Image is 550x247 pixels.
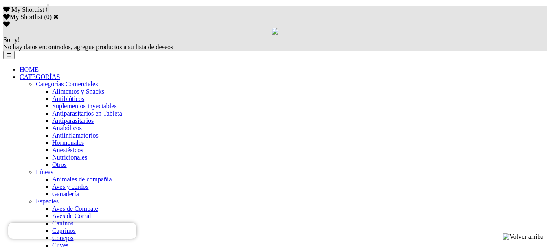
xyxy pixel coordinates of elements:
[52,220,73,227] a: Caninos
[52,161,67,168] a: Otros
[52,212,91,219] a: Aves de Corral
[52,139,84,146] a: Hormonales
[36,198,59,205] a: Especies
[52,183,88,190] a: Aves y cerdos
[52,117,94,124] a: Antiparasitarios
[3,51,15,59] button: ☰
[52,176,112,183] a: Animales de compañía
[52,103,117,109] a: Suplementos inyectables
[52,125,82,131] a: Anabólicos
[52,95,84,102] a: Antibióticos
[3,13,42,20] label: My Shortlist
[8,223,136,239] iframe: Brevo live chat
[36,168,53,175] a: Líneas
[46,6,49,13] span: 0
[20,73,60,80] a: CATEGORÍAS
[52,132,99,139] a: Antiinflamatorios
[272,28,278,35] img: loading.gif
[11,6,44,13] span: My Shortlist
[46,13,50,20] label: 0
[52,154,87,161] a: Nutricionales
[52,146,83,153] a: Anestésicos
[503,233,543,240] img: Volver arriba
[52,88,104,95] a: Alimentos y Snacks
[36,81,98,87] a: Categorías Comerciales
[52,205,98,212] a: Aves de Combate
[20,66,39,73] a: HOME
[52,190,79,197] a: Ganadería
[3,36,20,43] span: Sorry!
[44,13,52,20] span: ( )
[53,13,59,20] a: Cerrar
[3,36,547,51] div: No hay datos encontrados, agregue productos a su lista de deseos
[52,110,122,117] a: Antiparasitarios en Tableta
